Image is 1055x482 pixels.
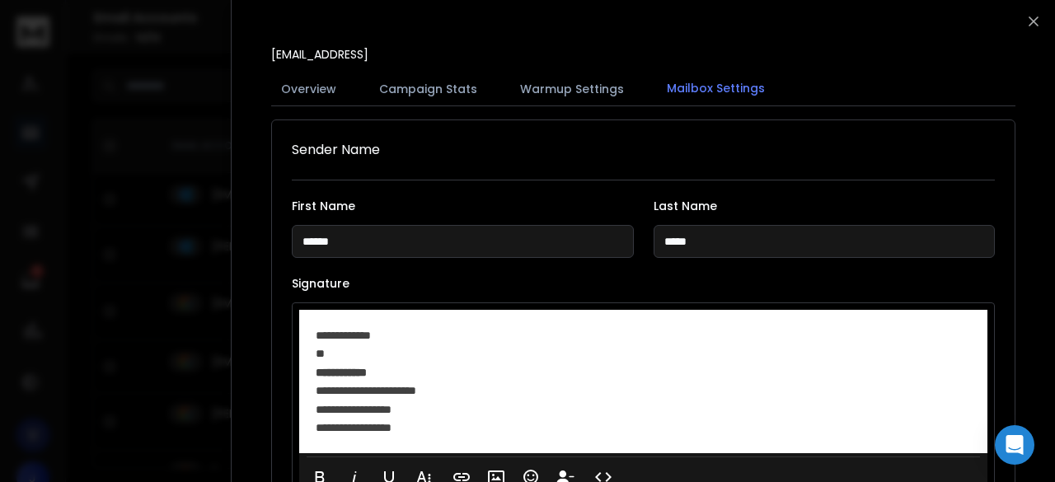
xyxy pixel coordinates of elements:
h1: Sender Name [292,140,995,160]
button: Campaign Stats [369,71,487,107]
button: Mailbox Settings [657,70,775,108]
label: Last Name [654,200,996,212]
button: Overview [271,71,346,107]
button: Warmup Settings [510,71,634,107]
label: Signature [292,278,995,289]
div: Open Intercom Messenger [995,425,1034,465]
label: First Name [292,200,634,212]
p: [EMAIL_ADDRESS] [271,46,368,63]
